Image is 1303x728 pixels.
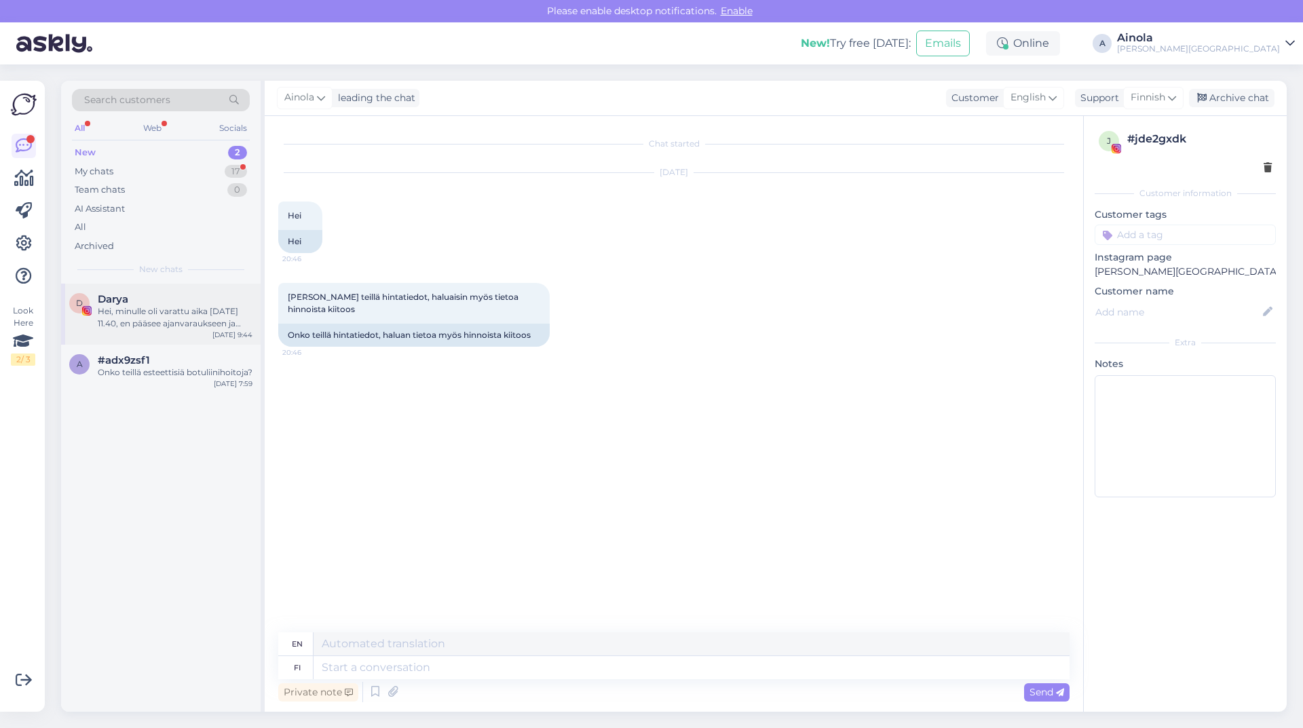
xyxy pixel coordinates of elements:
[717,5,757,17] span: Enable
[292,632,303,655] div: en
[1095,208,1276,222] p: Customer tags
[11,92,37,117] img: Askly Logo
[278,324,550,347] div: Onko teillä hintatiedot, haluan tietoa myös hinnoista kiitoos
[98,366,252,379] div: Onko teillä esteettisiä botuliinihoitoja?
[1011,90,1046,105] span: English
[1095,250,1276,265] p: Instagram page
[1075,91,1119,105] div: Support
[84,93,170,107] span: Search customers
[214,379,252,389] div: [DATE] 7:59
[1131,90,1165,105] span: Finnish
[278,230,322,253] div: Hei
[1030,686,1064,698] span: Send
[278,138,1070,150] div: Chat started
[76,298,83,308] span: D
[98,305,252,330] div: Hei, minulle oli varattu aika [DATE] 11.40, en pääsee ajanvaraukseen ja perun sen kiitoos kuitenk...
[11,305,35,366] div: Look Here
[1117,43,1280,54] div: [PERSON_NAME][GEOGRAPHIC_DATA]
[986,31,1060,56] div: Online
[227,183,247,197] div: 0
[916,31,970,56] button: Emails
[801,35,911,52] div: Try free [DATE]:
[75,202,125,216] div: AI Assistant
[288,210,301,221] span: Hei
[212,330,252,340] div: [DATE] 9:44
[140,119,164,137] div: Web
[1117,33,1295,54] a: Ainola[PERSON_NAME][GEOGRAPHIC_DATA]
[1107,136,1111,146] span: j
[75,183,125,197] div: Team chats
[1117,33,1280,43] div: Ainola
[1095,357,1276,371] p: Notes
[98,354,150,366] span: #adx9zsf1
[278,683,358,702] div: Private note
[75,240,114,253] div: Archived
[1095,337,1276,349] div: Extra
[1093,34,1112,53] div: A
[225,165,247,178] div: 17
[228,146,247,159] div: 2
[1095,265,1276,279] p: [PERSON_NAME][GEOGRAPHIC_DATA]
[284,90,314,105] span: Ainola
[282,254,333,264] span: 20:46
[1095,305,1260,320] input: Add name
[98,293,128,305] span: Darya
[11,353,35,366] div: 2 / 3
[77,359,83,369] span: a
[139,263,183,275] span: New chats
[1095,284,1276,299] p: Customer name
[75,165,113,178] div: My chats
[1189,89,1274,107] div: Archive chat
[1095,187,1276,199] div: Customer information
[801,37,830,50] b: New!
[72,119,88,137] div: All
[294,656,301,679] div: fi
[1095,225,1276,245] input: Add a tag
[333,91,415,105] div: leading the chat
[216,119,250,137] div: Socials
[288,292,521,314] span: [PERSON_NAME] teillä hintatiedot, haluaisin myös tietoa hinnoista kiitoos
[75,221,86,234] div: All
[75,146,96,159] div: New
[1127,131,1272,147] div: # jde2gxdk
[278,166,1070,178] div: [DATE]
[946,91,999,105] div: Customer
[282,347,333,358] span: 20:46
